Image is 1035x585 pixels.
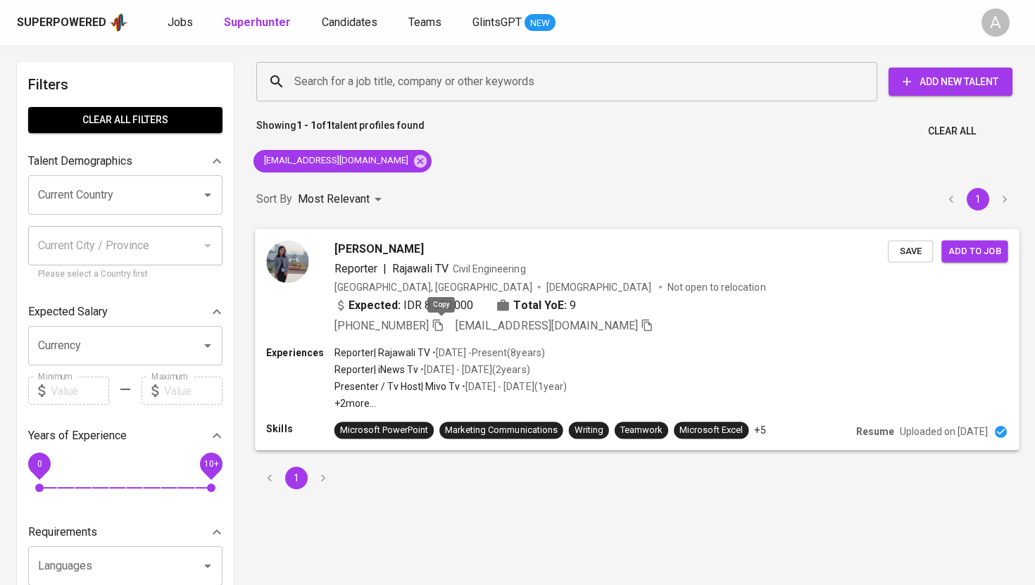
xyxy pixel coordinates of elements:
[256,467,337,489] nav: pagination navigation
[256,118,425,144] p: Showing of talent profiles found
[253,154,417,168] span: [EMAIL_ADDRESS][DOMAIN_NAME]
[39,111,211,129] span: Clear All filters
[546,279,653,294] span: [DEMOGRAPHIC_DATA]
[203,459,218,469] span: 10+
[28,298,222,326] div: Expected Salary
[164,377,222,405] input: Value
[326,120,332,131] b: 1
[383,260,387,277] span: |
[525,16,556,30] span: NEW
[620,424,663,437] div: Teamwork
[472,14,556,32] a: GlintsGPT NEW
[938,188,1018,210] nav: pagination navigation
[28,107,222,133] button: Clear All filters
[298,191,370,208] p: Most Relevant
[266,346,334,360] p: Experiences
[256,229,1018,450] a: [PERSON_NAME]Reporter|Rajawali TVCivil Engineering[GEOGRAPHIC_DATA], [GEOGRAPHIC_DATA][DEMOGRAPHI...
[570,296,576,313] span: 9
[28,518,222,546] div: Requirements
[922,118,981,144] button: Clear All
[392,261,448,275] span: Rajawali TV
[472,15,522,29] span: GlintsGPT
[38,268,213,282] p: Please select a Country first
[168,14,196,32] a: Jobs
[900,424,988,439] p: Uploaded on [DATE]
[334,296,474,313] div: IDR 8.000.000
[456,318,638,332] span: [EMAIL_ADDRESS][DOMAIN_NAME]
[349,296,401,313] b: Expected:
[28,303,108,320] p: Expected Salary
[51,377,109,405] input: Value
[298,187,387,213] div: Most Relevant
[334,396,567,410] p: +2 more ...
[408,14,444,32] a: Teams
[754,423,765,437] p: +5
[224,14,294,32] a: Superhunter
[895,243,926,259] span: Save
[37,459,42,469] span: 0
[17,12,128,33] a: Superpoweredapp logo
[266,240,308,282] img: a52ce6ddd07e76fcd70cffe47e11f6a0.jpg
[28,427,127,444] p: Years of Experience
[900,73,1001,91] span: Add New Talent
[322,15,377,29] span: Candidates
[198,556,218,576] button: Open
[28,422,222,450] div: Years of Experience
[266,422,334,436] p: Skills
[889,68,1012,96] button: Add New Talent
[334,318,429,332] span: [PHONE_NUMBER]
[575,424,603,437] div: Writing
[334,379,460,394] p: Presenter / Tv Host | Mivo Tv
[253,150,432,172] div: [EMAIL_ADDRESS][DOMAIN_NAME]
[928,122,976,140] span: Clear All
[981,8,1010,37] div: A
[334,261,377,275] span: Reporter
[513,296,566,313] b: Total YoE:
[256,191,292,208] p: Sort By
[948,243,1000,259] span: Add to job
[198,336,218,356] button: Open
[453,263,525,274] span: Civil Engineering
[340,424,428,437] div: Microsoft PowerPoint
[109,12,128,33] img: app logo
[430,346,544,360] p: • [DATE] - Present ( 8 years )
[460,379,566,394] p: • [DATE] - [DATE] ( 1 year )
[28,73,222,96] h6: Filters
[334,363,418,377] p: Reporter | iNews Tv
[856,424,894,439] p: Resume
[322,14,380,32] a: Candidates
[296,120,316,131] b: 1 - 1
[198,185,218,205] button: Open
[334,240,424,257] span: [PERSON_NAME]
[418,363,529,377] p: • [DATE] - [DATE] ( 2 years )
[28,524,97,541] p: Requirements
[888,240,933,262] button: Save
[224,15,291,29] b: Superhunter
[334,346,430,360] p: Reporter | Rajawali TV
[28,147,222,175] div: Talent Demographics
[285,467,308,489] button: page 1
[17,15,106,31] div: Superpowered
[334,279,532,294] div: [GEOGRAPHIC_DATA], [GEOGRAPHIC_DATA]
[667,279,765,294] p: Not open to relocation
[445,424,557,437] div: Marketing Communications
[941,240,1008,262] button: Add to job
[408,15,441,29] span: Teams
[679,424,743,437] div: Microsoft Excel
[28,153,132,170] p: Talent Demographics
[967,188,989,210] button: page 1
[168,15,193,29] span: Jobs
